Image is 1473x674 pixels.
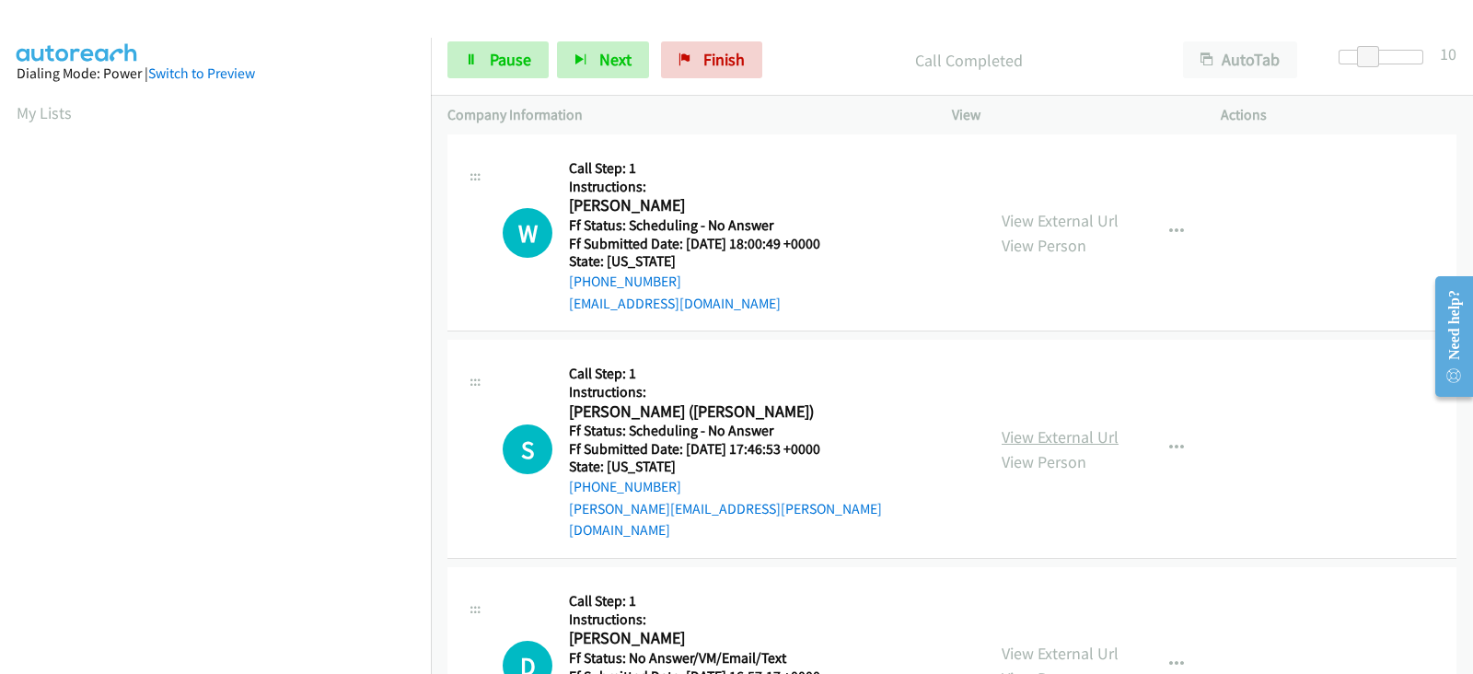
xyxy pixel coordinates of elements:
a: View External Url [1002,426,1119,447]
span: Finish [703,49,745,70]
h5: State: [US_STATE] [569,458,968,476]
iframe: Resource Center [1420,263,1473,410]
a: View Person [1002,235,1086,256]
h1: W [503,208,552,258]
a: [PHONE_NUMBER] [569,273,681,290]
h5: Ff Status: Scheduling - No Answer [569,422,968,440]
a: View External Url [1002,643,1119,664]
a: Finish [661,41,762,78]
h2: [PERSON_NAME] ([PERSON_NAME]) [569,401,843,423]
a: View Person [1002,451,1086,472]
h5: Ff Submitted Date: [DATE] 17:46:53 +0000 [569,440,968,459]
h5: Ff Status: No Answer/VM/Email/Text [569,649,843,668]
h2: [PERSON_NAME] [569,195,843,216]
div: The call is yet to be attempted [503,424,552,474]
p: Call Completed [787,48,1150,73]
div: 10 [1440,41,1456,66]
a: Pause [447,41,549,78]
a: Switch to Preview [148,64,255,82]
h5: State: [US_STATE] [569,252,843,271]
h2: [PERSON_NAME] [569,628,843,649]
a: [PERSON_NAME][EMAIL_ADDRESS][PERSON_NAME][DOMAIN_NAME] [569,500,882,540]
p: Company Information [447,104,919,126]
h1: S [503,424,552,474]
div: The call is yet to be attempted [503,208,552,258]
span: Next [599,49,632,70]
h5: Instructions: [569,178,843,196]
h5: Call Step: 1 [569,592,843,610]
h5: Call Step: 1 [569,159,843,178]
button: Next [557,41,649,78]
h5: Ff Submitted Date: [DATE] 18:00:49 +0000 [569,235,843,253]
a: [PHONE_NUMBER] [569,478,681,495]
button: AutoTab [1183,41,1297,78]
div: Dialing Mode: Power | [17,63,414,85]
p: Actions [1221,104,1456,126]
h5: Instructions: [569,610,843,629]
p: View [952,104,1188,126]
span: Pause [490,49,531,70]
h5: Instructions: [569,383,968,401]
h5: Call Step: 1 [569,365,968,383]
a: My Lists [17,102,72,123]
h5: Ff Status: Scheduling - No Answer [569,216,843,235]
a: [EMAIL_ADDRESS][DOMAIN_NAME] [569,295,781,312]
a: View External Url [1002,210,1119,231]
